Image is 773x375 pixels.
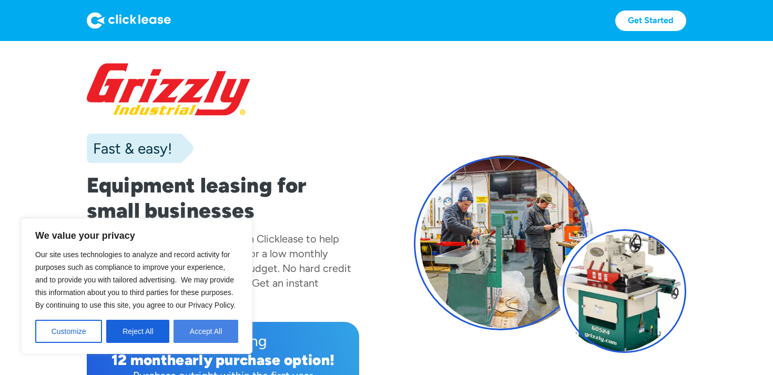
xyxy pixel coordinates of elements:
div: 12 month [111,351,176,369]
div: We value your privacy [21,218,252,354]
span: Our site uses technologies to analyze and record activity for purposes such as compliance to impr... [35,250,236,309]
button: Customize [35,320,102,343]
img: Logo [87,12,171,29]
a: Get Started [615,11,686,31]
div: Fast & easy! [87,138,172,159]
button: Accept All [174,320,238,343]
h1: Equipment leasing for small businesses [87,173,359,223]
p: We value your privacy [35,229,238,242]
button: Reject All [106,320,169,343]
div: early purchase option! [176,351,334,369]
